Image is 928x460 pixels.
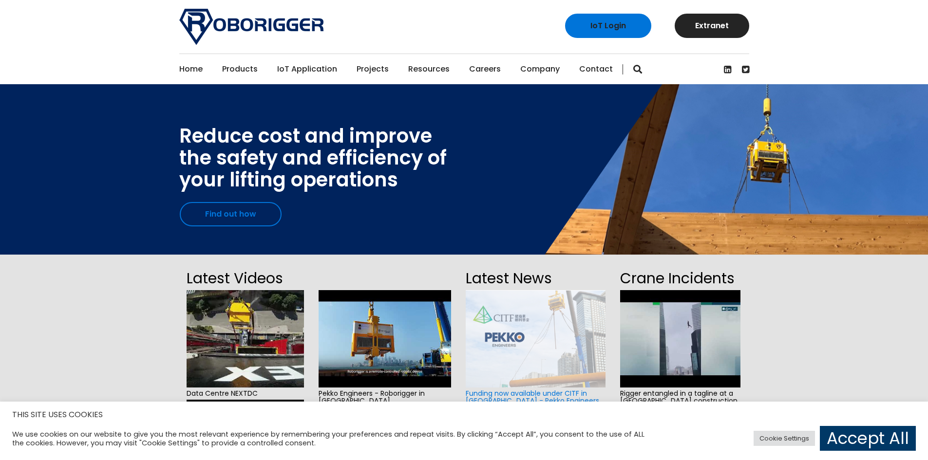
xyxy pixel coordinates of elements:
h2: Crane Incidents [620,267,740,290]
div: Reduce cost and improve the safety and efficiency of your lifting operations [179,125,447,191]
a: IoT Application [277,54,337,84]
a: Accept All [820,426,916,451]
a: Find out how [180,202,282,226]
h2: Latest Videos [187,267,304,290]
a: Extranet [675,14,749,38]
a: IoT Login [565,14,651,38]
a: Funding now available under CITF in [GEOGRAPHIC_DATA] - Pekko Engineers [466,388,599,405]
img: hqdefault.jpg [187,290,304,387]
a: Projects [357,54,389,84]
img: hqdefault.jpg [319,290,452,387]
a: Products [222,54,258,84]
a: Company [520,54,560,84]
span: Rigger entangled in a tagline at a [GEOGRAPHIC_DATA] construction site [620,387,740,415]
span: Pekko Engineers - Roborigger in [GEOGRAPHIC_DATA] [319,387,452,407]
span: Data Centre NEXTDC [187,387,304,400]
a: Home [179,54,203,84]
h2: Latest News [466,267,605,290]
a: Careers [469,54,501,84]
a: Resources [408,54,450,84]
a: Contact [579,54,613,84]
h5: THIS SITE USES COOKIES [12,408,916,421]
img: Roborigger [179,9,323,45]
div: We use cookies on our website to give you the most relevant experience by remembering your prefer... [12,430,645,447]
img: hqdefault.jpg [620,290,740,387]
a: Cookie Settings [754,431,815,446]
